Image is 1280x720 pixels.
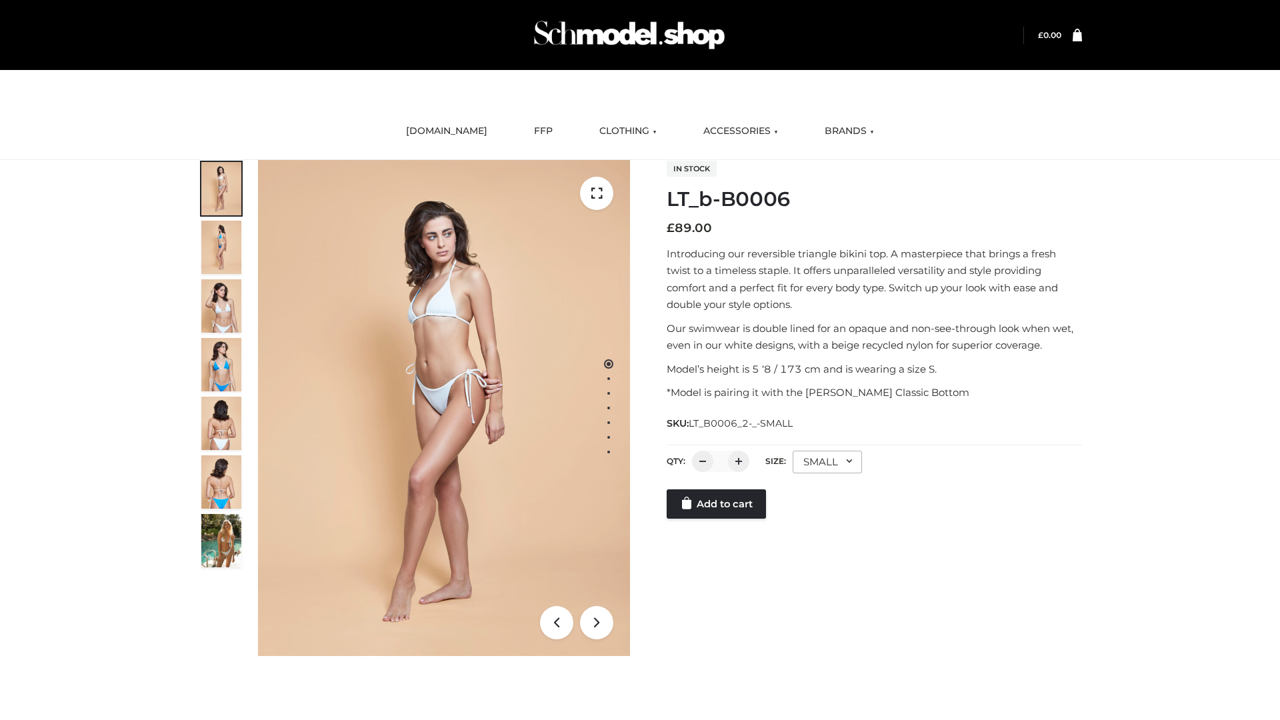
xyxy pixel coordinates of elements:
img: Arieltop_CloudNine_AzureSky2.jpg [201,514,241,567]
p: Our swimwear is double lined for an opaque and non-see-through look when wet, even in our white d... [667,320,1082,354]
img: ArielClassicBikiniTop_CloudNine_AzureSky_OW114ECO_1-scaled.jpg [201,162,241,215]
a: CLOTHING [589,117,667,146]
p: *Model is pairing it with the [PERSON_NAME] Classic Bottom [667,384,1082,401]
span: SKU: [667,415,794,431]
span: £ [667,221,675,235]
a: ACCESSORIES [693,117,788,146]
a: Add to cart [667,489,766,519]
h1: LT_b-B0006 [667,187,1082,211]
img: ArielClassicBikiniTop_CloudNine_AzureSky_OW114ECO_2-scaled.jpg [201,221,241,274]
img: ArielClassicBikiniTop_CloudNine_AzureSky_OW114ECO_4-scaled.jpg [201,338,241,391]
span: In stock [667,161,717,177]
p: Model’s height is 5 ‘8 / 173 cm and is wearing a size S. [667,361,1082,378]
a: FFP [524,117,563,146]
img: ArielClassicBikiniTop_CloudNine_AzureSky_OW114ECO_3-scaled.jpg [201,279,241,333]
img: ArielClassicBikiniTop_CloudNine_AzureSky_OW114ECO_1 [258,160,630,656]
span: £ [1038,30,1043,40]
p: Introducing our reversible triangle bikini top. A masterpiece that brings a fresh twist to a time... [667,245,1082,313]
a: [DOMAIN_NAME] [396,117,497,146]
label: Size: [765,456,786,466]
a: BRANDS [815,117,884,146]
label: QTY: [667,456,685,466]
span: LT_B0006_2-_-SMALL [689,417,793,429]
div: SMALL [793,451,862,473]
bdi: 0.00 [1038,30,1061,40]
img: ArielClassicBikiniTop_CloudNine_AzureSky_OW114ECO_7-scaled.jpg [201,397,241,450]
img: Schmodel Admin 964 [529,9,729,61]
a: £0.00 [1038,30,1061,40]
img: ArielClassicBikiniTop_CloudNine_AzureSky_OW114ECO_8-scaled.jpg [201,455,241,509]
bdi: 89.00 [667,221,712,235]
